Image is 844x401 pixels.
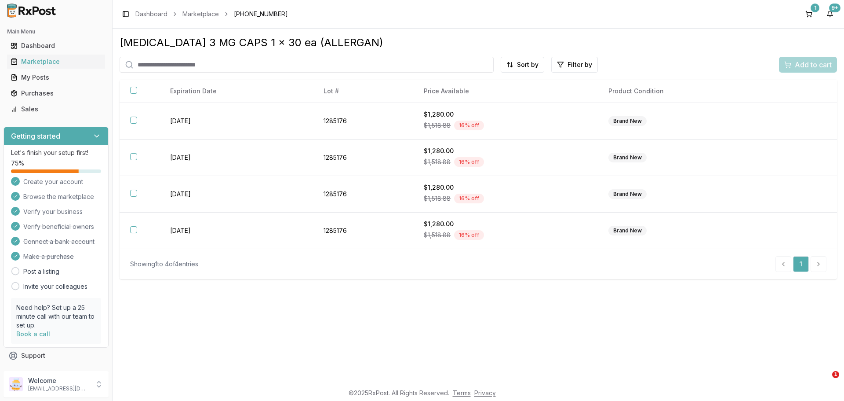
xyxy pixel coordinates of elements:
div: Sales [11,105,102,114]
div: 9+ [829,4,840,12]
span: $1,518.88 [424,121,451,130]
div: Brand New [608,226,647,235]
span: 75 % [11,159,24,168]
div: 16 % off [454,157,484,167]
td: [DATE] [160,213,313,249]
nav: pagination [775,256,826,272]
span: Create your account [23,177,83,186]
a: Terms [453,389,471,397]
th: Lot # [313,80,414,103]
span: Connect a bank account [23,237,95,246]
a: Book a call [16,330,50,338]
a: Dashboard [7,38,105,54]
div: My Posts [11,73,102,82]
span: Verify beneficial owners [23,222,94,231]
div: Dashboard [11,41,102,50]
td: 1285176 [313,103,414,140]
button: Filter by [551,57,598,73]
span: Verify your business [23,207,83,216]
nav: breadcrumb [135,10,288,18]
div: 16 % off [454,230,484,240]
img: RxPost Logo [4,4,60,18]
th: Expiration Date [160,80,313,103]
p: Welcome [28,376,89,385]
span: Feedback [21,367,51,376]
td: [DATE] [160,140,313,176]
div: 16 % off [454,194,484,203]
p: Let's finish your setup first! [11,148,101,157]
p: Need help? Set up a 25 minute call with our team to set up. [16,303,96,330]
a: Privacy [474,389,496,397]
td: [DATE] [160,103,313,140]
div: Brand New [608,116,647,126]
button: 9+ [823,7,837,21]
span: [PHONE_NUMBER] [234,10,288,18]
span: Filter by [568,60,592,69]
a: Invite your colleagues [23,282,87,291]
a: Marketplace [7,54,105,70]
button: 1 [802,7,816,21]
button: Purchases [4,86,109,100]
h2: Main Menu [7,28,105,35]
div: $1,280.00 [424,220,587,228]
h3: Getting started [11,131,60,141]
div: Showing 1 to 4 of 4 entries [130,260,198,269]
button: Feedback [4,364,109,379]
span: $1,518.88 [424,194,451,203]
a: 1 [793,256,809,272]
p: [EMAIL_ADDRESS][DOMAIN_NAME] [28,385,89,392]
td: 1285176 [313,176,414,213]
td: 1285176 [313,213,414,249]
td: [DATE] [160,176,313,213]
button: Sales [4,102,109,116]
button: My Posts [4,70,109,85]
div: 1 [811,4,819,12]
button: Support [4,348,109,364]
iframe: Intercom live chat [814,371,835,392]
a: My Posts [7,70,105,85]
button: Marketplace [4,55,109,69]
img: User avatar [9,377,23,391]
div: $1,280.00 [424,110,587,119]
a: Marketplace [182,10,219,18]
div: $1,280.00 [424,183,587,192]
div: Purchases [11,89,102,98]
div: $1,280.00 [424,147,587,155]
a: Post a listing [23,267,59,276]
span: Sort by [517,60,538,69]
td: 1285176 [313,140,414,176]
span: $1,518.88 [424,158,451,166]
span: $1,518.88 [424,231,451,239]
div: 16 % off [454,121,484,130]
div: Brand New [608,153,647,162]
a: Sales [7,101,105,117]
span: Browse the marketplace [23,192,94,201]
th: Product Condition [598,80,771,103]
button: Dashboard [4,39,109,53]
span: Make a purchase [23,252,74,261]
button: Sort by [501,57,544,73]
span: 1 [832,371,839,378]
a: Purchases [7,85,105,101]
div: Marketplace [11,57,102,66]
th: Price Available [413,80,597,103]
div: Brand New [608,189,647,199]
a: Dashboard [135,10,167,18]
div: [MEDICAL_DATA] 3 MG CAPS 1 x 30 ea (ALLERGAN) [120,36,837,50]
